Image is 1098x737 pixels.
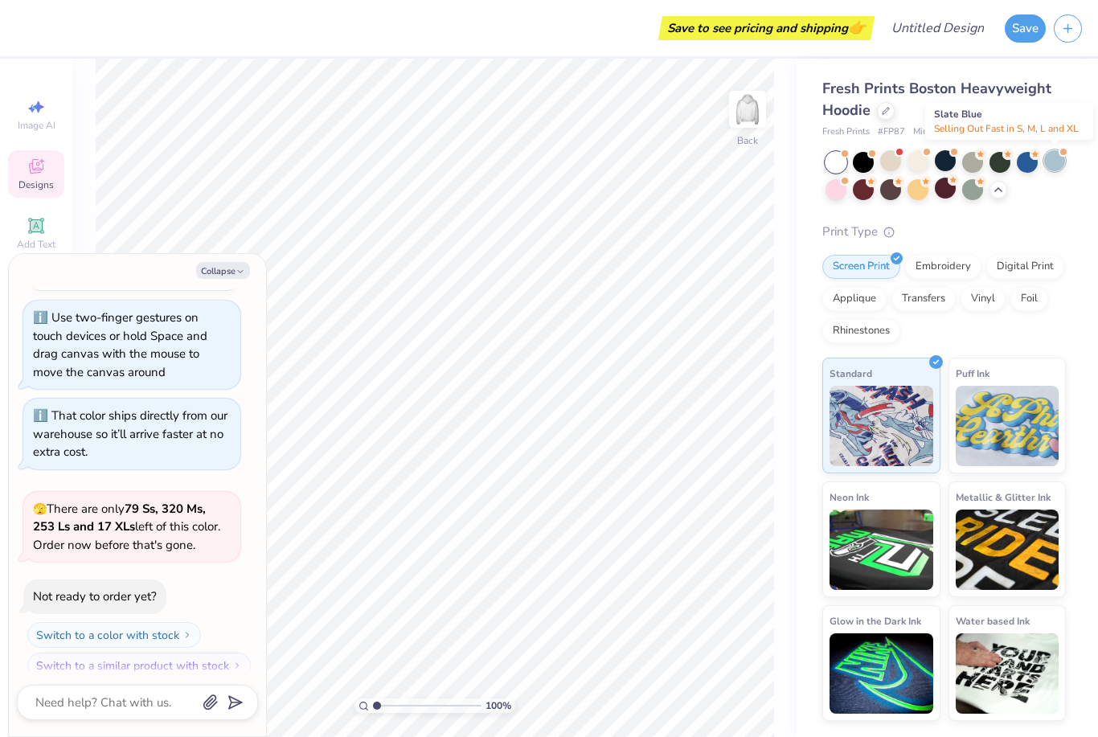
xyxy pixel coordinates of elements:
[956,365,989,382] span: Puff Ink
[830,633,933,714] img: Glow in the Dark Ink
[662,16,871,40] div: Save to see pricing and shipping
[905,255,981,279] div: Embroidery
[822,255,900,279] div: Screen Print
[913,125,994,139] span: Minimum Order: 12 +
[33,502,47,517] span: 🫣
[961,287,1006,311] div: Vinyl
[956,612,1030,629] span: Water based Ink
[956,489,1051,506] span: Metallic & Glitter Ink
[737,133,758,148] div: Back
[879,12,997,44] input: Untitled Design
[822,287,887,311] div: Applique
[485,698,511,713] span: 100 %
[27,622,201,648] button: Switch to a color with stock
[830,489,869,506] span: Neon Ink
[830,365,872,382] span: Standard
[18,119,55,132] span: Image AI
[822,125,870,139] span: Fresh Prints
[956,386,1059,466] img: Puff Ink
[822,79,1051,120] span: Fresh Prints Boston Heavyweight Hoodie
[830,510,933,590] img: Neon Ink
[848,18,866,37] span: 👉
[822,223,1066,241] div: Print Type
[182,630,192,640] img: Switch to a color with stock
[33,588,157,604] div: Not ready to order yet?
[1010,287,1048,311] div: Foil
[27,653,251,678] button: Switch to a similar product with stock
[934,122,1079,135] span: Selling Out Fast in S, M, L and XL
[822,319,900,343] div: Rhinestones
[986,255,1064,279] div: Digital Print
[1005,14,1046,43] button: Save
[891,287,956,311] div: Transfers
[956,633,1059,714] img: Water based Ink
[956,510,1059,590] img: Metallic & Glitter Ink
[18,178,54,191] span: Designs
[33,407,227,460] div: That color ships directly from our warehouse so it’ll arrive faster at no extra cost.
[731,93,764,125] img: Back
[830,612,921,629] span: Glow in the Dark Ink
[33,309,207,380] div: Use two-finger gestures on touch devices or hold Space and drag canvas with the mouse to move the...
[232,661,242,670] img: Switch to a similar product with stock
[33,501,220,553] span: There are only left of this color. Order now before that's gone.
[17,238,55,251] span: Add Text
[925,103,1093,140] div: Slate Blue
[196,262,250,279] button: Collapse
[878,125,905,139] span: # FP87
[830,386,933,466] img: Standard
